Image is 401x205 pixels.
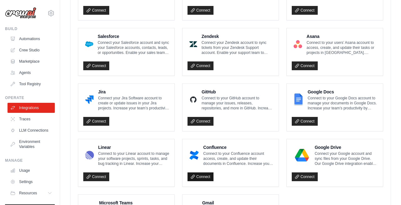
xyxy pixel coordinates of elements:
[189,93,197,106] img: GitHub Logo
[8,56,55,66] a: Marketplace
[8,114,55,124] a: Traces
[188,61,213,70] a: Connect
[8,45,55,55] a: Crew Studio
[5,26,55,31] div: Build
[98,89,169,95] h4: Jira
[203,151,274,166] p: Connect to your Confluence account access, create, and update their documents in Confluence. Incr...
[83,6,109,15] a: Connect
[292,61,318,70] a: Connect
[188,117,213,126] a: Connect
[85,93,94,106] img: Jira Logo
[306,40,378,55] p: Connect to your users’ Asana account to access, create, and update their tasks or projects in [GE...
[294,149,310,161] img: Google Drive Logo
[202,40,274,55] p: Connect your Zendesk account to sync tickets from your Zendesk Support account. Enable your suppo...
[306,33,378,39] h4: Asana
[19,191,37,196] span: Resources
[98,144,170,150] h4: Linear
[8,137,55,152] a: Environment Variables
[8,68,55,78] a: Agents
[292,117,318,126] a: Connect
[8,188,55,198] button: Resources
[292,6,318,15] a: Connect
[98,33,169,39] h4: Salesforce
[315,151,378,166] p: Connect your Google account and sync files from your Google Drive. Our Google Drive integration e...
[8,166,55,176] a: Usage
[202,89,274,95] h4: GitHub
[5,7,36,19] img: Logo
[189,38,197,50] img: Zendesk Logo
[8,79,55,89] a: Tool Registry
[188,172,213,181] a: Connect
[98,96,169,111] p: Connect your Jira Software account to create or update issues in your Jira projects. Increase you...
[308,96,378,111] p: Connect to your Google Docs account to manage your documents in Google Docs. Increase your team’s...
[8,103,55,113] a: Integrations
[188,6,213,15] a: Connect
[8,177,55,187] a: Settings
[294,38,302,50] img: Asana Logo
[203,144,274,150] h4: Confluence
[308,89,378,95] h4: Google Docs
[83,61,109,70] a: Connect
[292,172,318,181] a: Connect
[294,93,303,106] img: Google Docs Logo
[202,33,274,39] h4: Zendesk
[202,96,274,111] p: Connect to your GitHub account to manage your issues, releases, repositories, and more in GitHub....
[315,144,378,150] h4: Google Drive
[85,149,94,161] img: Linear Logo
[5,158,55,163] div: Manage
[8,34,55,44] a: Automations
[83,172,109,181] a: Connect
[5,95,55,100] div: Operate
[189,149,199,161] img: Confluence Logo
[83,117,109,126] a: Connect
[98,151,170,166] p: Connect to your Linear account to manage your software projects, sprints, tasks, and bug tracking...
[8,125,55,135] a: LLM Connections
[98,40,169,55] p: Connect your Salesforce account and sync your Salesforce accounts, contacts, leads, or opportunit...
[85,38,93,50] img: Salesforce Logo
